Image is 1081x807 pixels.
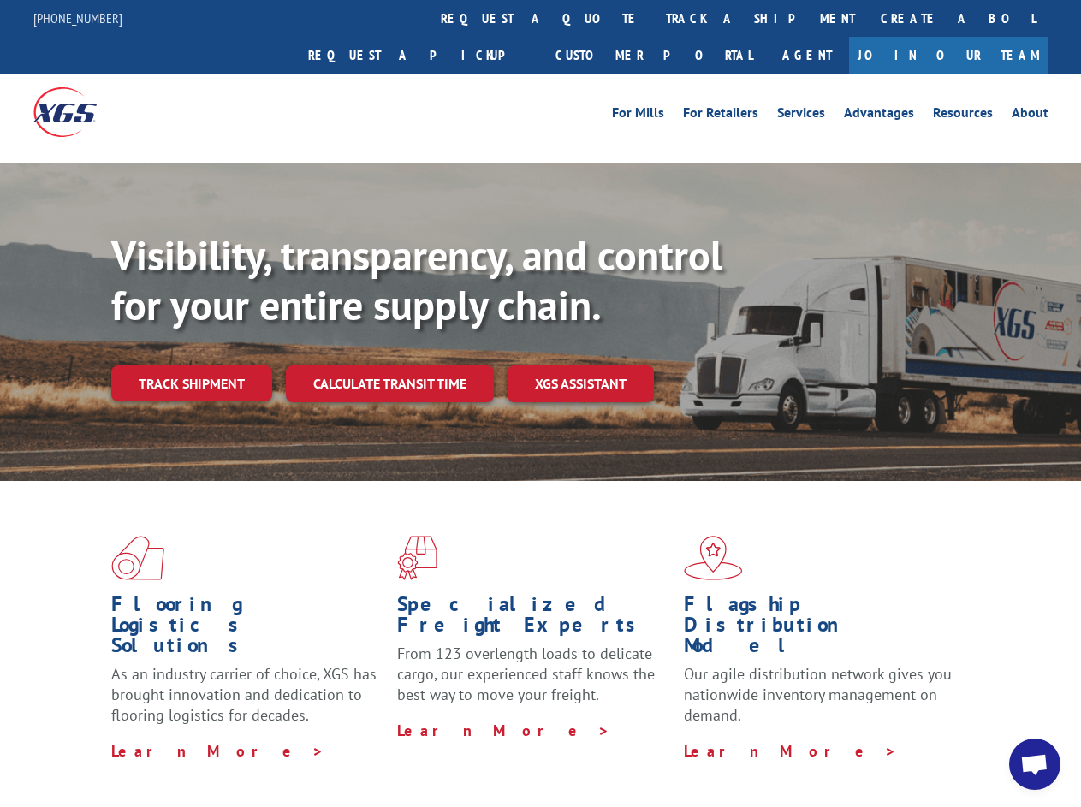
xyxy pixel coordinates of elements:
p: From 123 overlength loads to delicate cargo, our experienced staff knows the best way to move you... [397,644,670,720]
a: Customer Portal [543,37,765,74]
div: Open chat [1009,739,1060,790]
a: Learn More > [684,741,897,761]
a: Resources [933,106,993,125]
a: For Retailers [683,106,758,125]
a: Track shipment [111,365,272,401]
h1: Specialized Freight Experts [397,594,670,644]
h1: Flooring Logistics Solutions [111,594,384,664]
a: [PHONE_NUMBER] [33,9,122,27]
a: Learn More > [397,721,610,740]
a: About [1012,106,1048,125]
span: As an industry carrier of choice, XGS has brought innovation and dedication to flooring logistics... [111,664,377,725]
img: xgs-icon-flagship-distribution-model-red [684,536,743,580]
a: Calculate transit time [286,365,494,402]
a: Services [777,106,825,125]
a: Advantages [844,106,914,125]
a: Request a pickup [295,37,543,74]
img: xgs-icon-focused-on-flooring-red [397,536,437,580]
a: Agent [765,37,849,74]
img: xgs-icon-total-supply-chain-intelligence-red [111,536,164,580]
b: Visibility, transparency, and control for your entire supply chain. [111,228,722,331]
a: Join Our Team [849,37,1048,74]
a: XGS ASSISTANT [508,365,654,402]
a: For Mills [612,106,664,125]
span: Our agile distribution network gives you nationwide inventory management on demand. [684,664,952,725]
h1: Flagship Distribution Model [684,594,957,664]
a: Learn More > [111,741,324,761]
